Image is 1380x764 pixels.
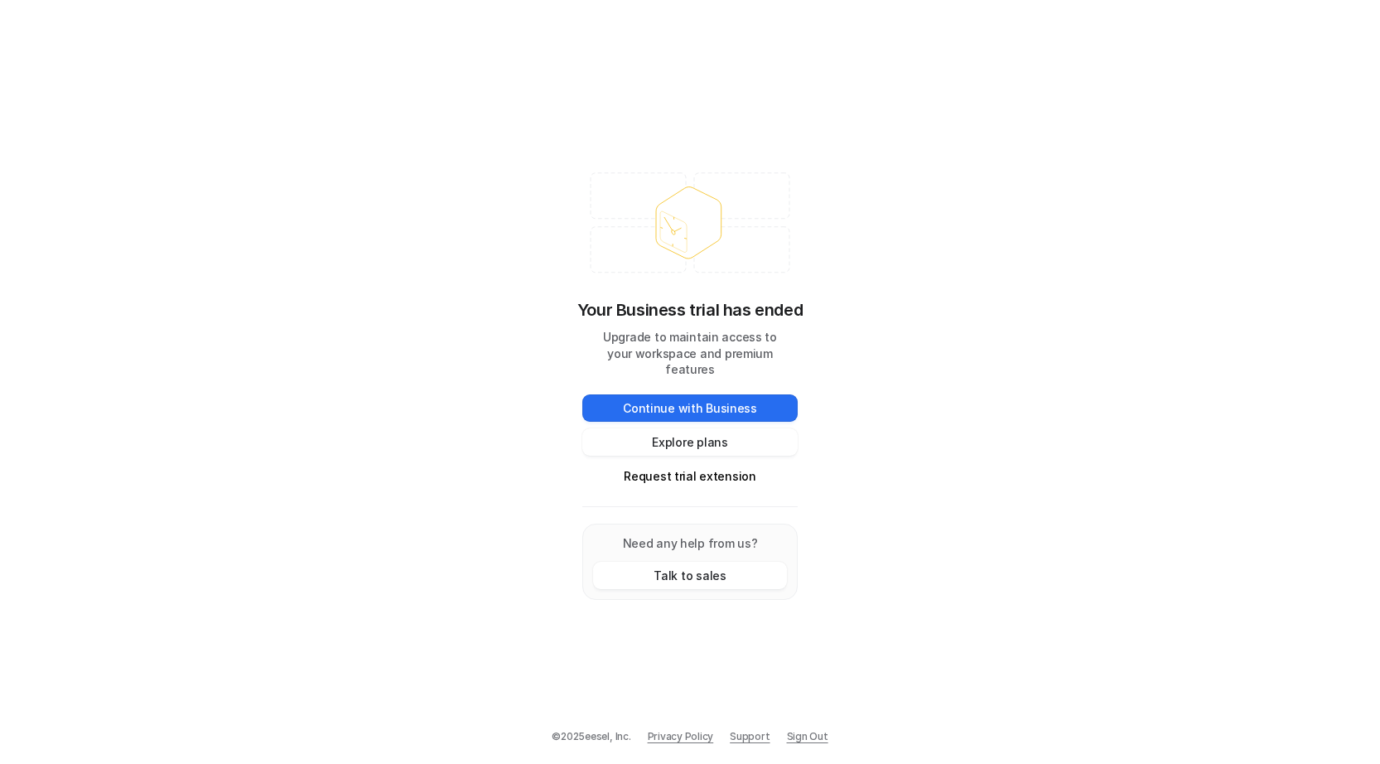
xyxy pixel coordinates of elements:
p: Need any help from us? [593,534,787,552]
button: Explore plans [582,428,798,456]
button: Request trial extension [582,462,798,490]
span: Support [730,729,770,744]
p: Upgrade to maintain access to your workspace and premium features [582,329,798,379]
button: Talk to sales [593,562,787,589]
p: © 2025 eesel, Inc. [552,729,630,744]
button: Continue with Business [582,394,798,422]
p: Your Business trial has ended [577,297,803,322]
a: Privacy Policy [648,729,714,744]
a: Sign Out [787,729,828,744]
